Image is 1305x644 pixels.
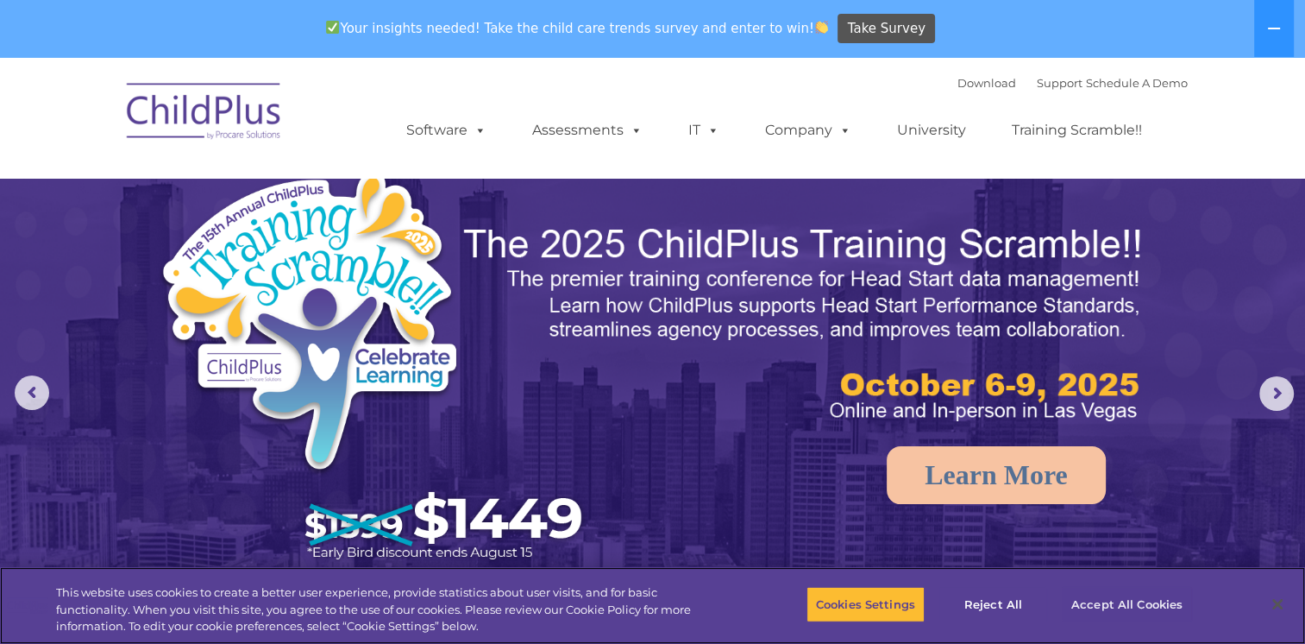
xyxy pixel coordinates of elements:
[515,113,660,148] a: Assessments
[815,21,828,34] img: 👏
[1037,76,1082,90] a: Support
[838,14,935,44] a: Take Survey
[671,113,737,148] a: IT
[957,76,1016,90] a: Download
[1258,585,1296,623] button: Close
[748,113,869,148] a: Company
[939,586,1047,622] button: Reject All
[319,11,836,45] span: Your insights needed! Take the child care trends survey and enter to win!
[1086,76,1188,90] a: Schedule A Demo
[326,21,339,34] img: ✅
[240,114,292,127] span: Last name
[118,71,291,157] img: ChildPlus by Procare Solutions
[848,14,925,44] span: Take Survey
[56,584,718,635] div: This website uses cookies to create a better user experience, provide statistics about user visit...
[994,113,1159,148] a: Training Scramble!!
[240,185,313,198] span: Phone number
[887,446,1106,504] a: Learn More
[957,76,1188,90] font: |
[1062,586,1192,622] button: Accept All Cookies
[806,586,925,622] button: Cookies Settings
[880,113,983,148] a: University
[389,113,504,148] a: Software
